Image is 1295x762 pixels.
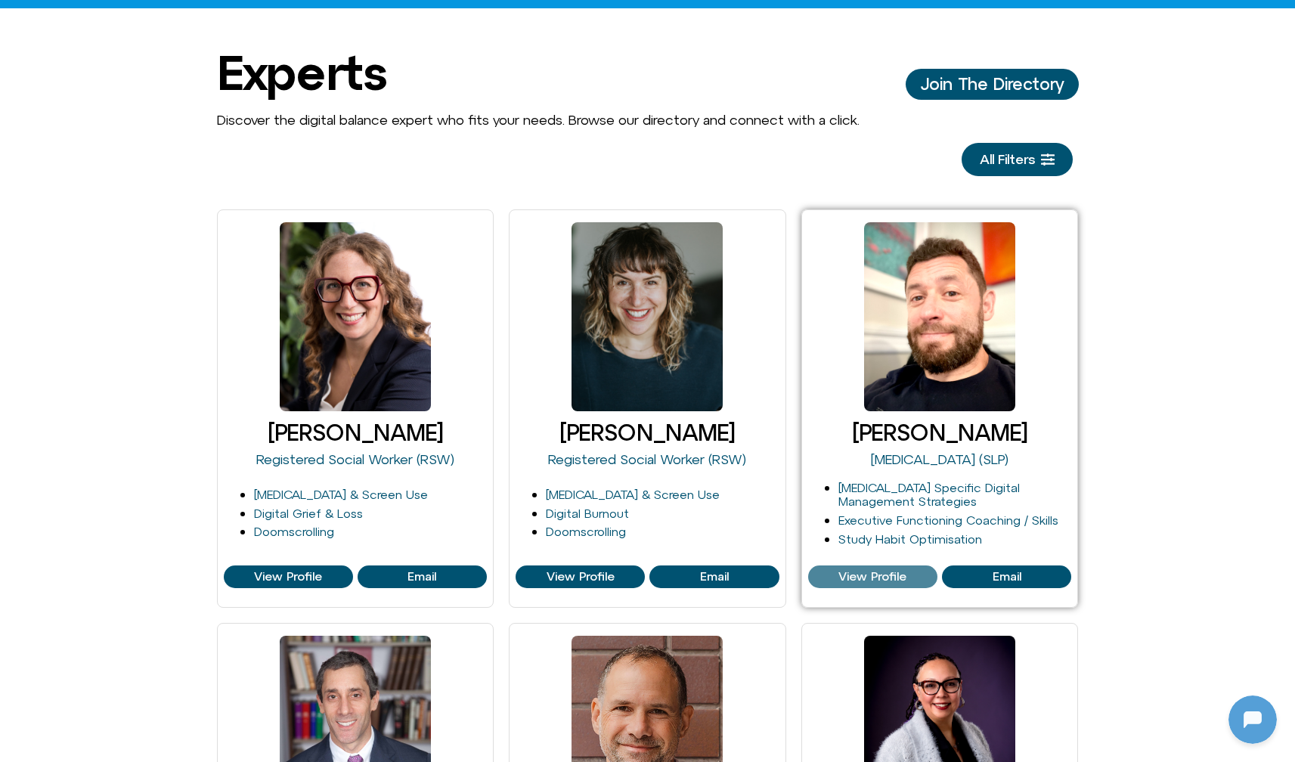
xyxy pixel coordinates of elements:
img: N5FCcHC.png [4,274,25,295]
a: Digital Grief & Loss [254,506,363,520]
a: View Profile of Blair Wexler-Singer [358,565,487,588]
a: View Profile of Craig Selinger [942,565,1071,588]
p: Got it — share your email so I can pick up where we left off or start the quiz with you. [43,314,270,369]
a: [PERSON_NAME] [559,420,735,445]
span: All Filters [980,152,1035,167]
img: N5FCcHC.png [4,194,25,215]
svg: Restart Conversation Button [238,7,264,33]
svg: Close Chatbot Button [264,7,290,33]
a: Doomscrolling [546,525,626,538]
span: Email [993,570,1021,584]
h1: Experts [217,46,386,99]
textarea: Message Input [26,487,234,502]
a: View Profile of Cleo Haber [516,565,645,588]
a: [PERSON_NAME] [268,420,443,445]
a: View Profile of Cleo Haber [649,565,779,588]
a: [MEDICAL_DATA] Specific Digital Management Strategies [838,481,1020,509]
a: All Filters [962,143,1073,176]
iframe: Botpress [1228,695,1277,744]
span: View Profile [254,570,322,584]
p: [DATE] [132,91,172,109]
img: N5FCcHC.png [4,434,25,455]
a: Executive Functioning Coaching / Skills [838,513,1058,527]
a: [PERSON_NAME] [852,420,1027,445]
p: I notice you stepped away — that’s totally okay. Come back when you’re ready, I’m here to help. [43,395,270,449]
a: [MEDICAL_DATA] (SLP) [871,451,1008,467]
p: Hey — I’m [DOMAIN_NAME], your balance coach. Thanks for being here. [43,172,270,209]
a: Study Habit Optimisation [838,532,982,546]
span: Email [407,570,436,584]
p: Got it — share your email so I can pick up where we left off or start the quiz with you. [43,234,270,289]
img: N5FCcHC.png [14,8,38,32]
button: Expand Header Button [4,4,299,36]
a: [MEDICAL_DATA] & Screen Use [546,488,720,501]
a: Join The Director [906,69,1079,99]
span: Email [700,570,729,584]
a: View Profile of Blair Wexler-Singer [224,565,353,588]
span: Discover the digital balance expert who fits your needs. Browse our directory and connect with a ... [217,112,860,128]
a: Registered Social Worker (RSW) [548,451,746,467]
a: Doomscrolling [254,525,334,538]
span: Join The Directory [921,75,1064,93]
a: [MEDICAL_DATA] & Screen Use [254,488,428,501]
span: View Profile [838,570,906,584]
p: hi [277,129,287,147]
a: Digital Burnout [546,506,629,520]
img: N5FCcHC.png [4,354,25,375]
span: View Profile [547,570,615,584]
a: Registered Social Worker (RSW) [256,451,454,467]
a: View Profile of Craig Selinger [808,565,937,588]
svg: Voice Input Button [259,482,283,506]
h2: [DOMAIN_NAME] [45,10,232,29]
